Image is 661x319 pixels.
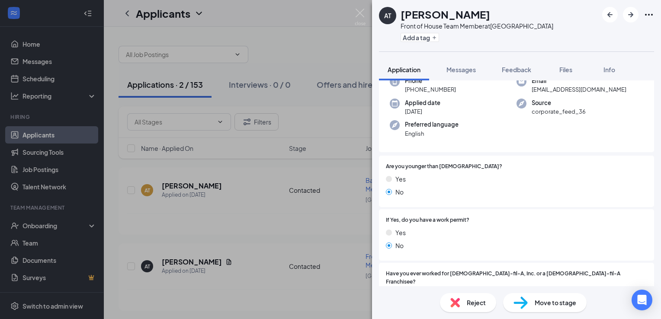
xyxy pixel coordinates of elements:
span: Feedback [502,66,531,73]
span: Application [388,66,420,73]
span: Reject [467,298,486,307]
span: No [395,241,404,250]
span: Preferred language [405,120,459,129]
svg: Plus [432,35,437,40]
div: AT [384,11,391,20]
span: English [405,129,459,138]
span: corporate_feed_36 [532,107,586,116]
button: PlusAdd a tag [401,33,439,42]
span: Info [603,66,615,73]
button: ArrowRight [623,7,639,22]
span: Have you ever worked for [DEMOGRAPHIC_DATA]-fil-A, Inc. or a [DEMOGRAPHIC_DATA]-fil-A Franchisee? [386,270,647,286]
span: Are you younger than [DEMOGRAPHIC_DATA]? [386,163,502,171]
span: Source [532,99,586,107]
h1: [PERSON_NAME] [401,7,490,22]
span: Move to stage [535,298,576,307]
span: Messages [446,66,476,73]
span: No [395,187,404,197]
svg: ArrowRight [626,10,636,20]
span: [DATE] [405,107,440,116]
button: ArrowLeftNew [602,7,618,22]
svg: ArrowLeftNew [605,10,615,20]
span: [PHONE_NUMBER] [405,85,456,94]
span: [EMAIL_ADDRESS][DOMAIN_NAME] [532,85,626,94]
svg: Ellipses [644,10,654,20]
span: Email [532,77,626,85]
span: If Yes, do you have a work permit? [386,216,469,224]
span: Yes [395,228,406,237]
span: Phone [405,77,456,85]
span: Applied date [405,99,440,107]
div: Open Intercom Messenger [632,290,652,310]
span: Files [559,66,572,73]
div: Front of House Team Member at [GEOGRAPHIC_DATA] [401,22,553,30]
span: Yes [395,174,406,184]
